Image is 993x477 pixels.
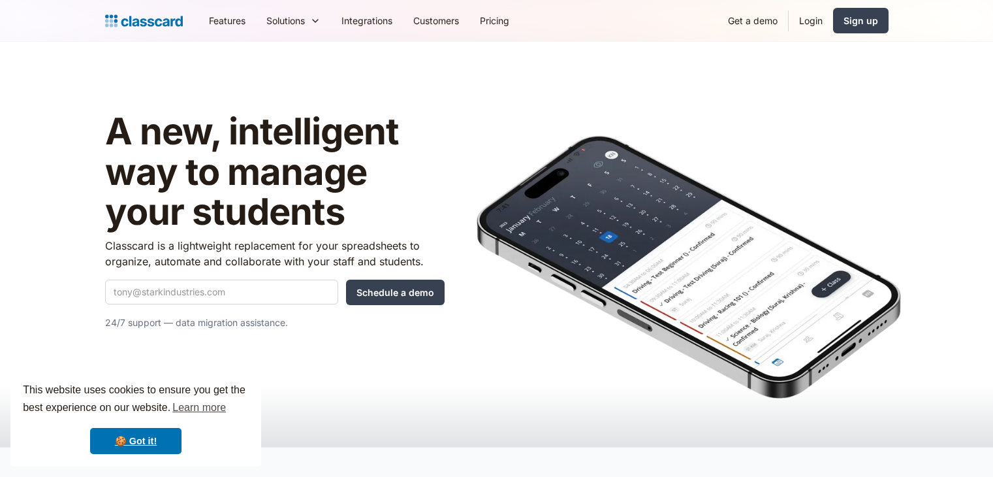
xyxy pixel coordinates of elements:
a: Get a demo [717,6,788,35]
input: tony@starkindustries.com [105,280,338,304]
p: Classcard is a lightweight replacement for your spreadsheets to organize, automate and collaborat... [105,238,445,269]
a: Login [789,6,833,35]
a: Customers [403,6,469,35]
a: learn more about cookies [170,398,228,418]
a: Pricing [469,6,520,35]
a: Integrations [331,6,403,35]
input: Schedule a demo [346,280,445,305]
div: cookieconsent [10,370,261,467]
a: dismiss cookie message [90,428,181,454]
div: Solutions [266,14,305,27]
div: Sign up [843,14,878,27]
a: Sign up [833,8,889,33]
span: This website uses cookies to ensure you get the best experience on our website. [23,382,249,418]
form: Quick Demo Form [105,280,445,305]
div: Solutions [256,6,331,35]
h1: A new, intelligent way to manage your students [105,112,445,233]
a: Features [198,6,256,35]
p: 24/7 support — data migration assistance. [105,315,445,331]
a: Logo [105,12,183,30]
